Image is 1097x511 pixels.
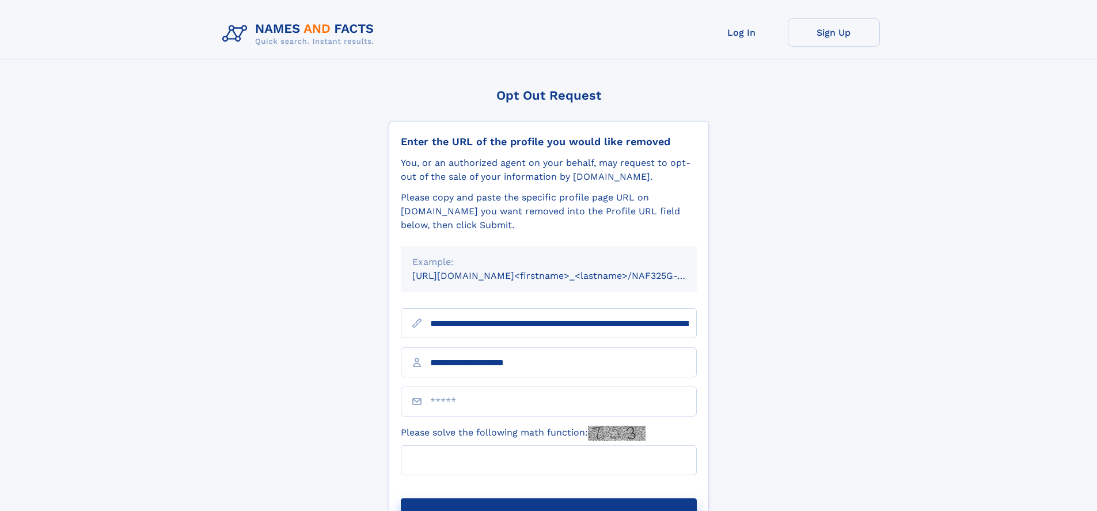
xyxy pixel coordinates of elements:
[401,156,697,184] div: You, or an authorized agent on your behalf, may request to opt-out of the sale of your informatio...
[412,270,719,281] small: [URL][DOMAIN_NAME]<firstname>_<lastname>/NAF325G-xxxxxxxx
[218,18,384,50] img: Logo Names and Facts
[401,191,697,232] div: Please copy and paste the specific profile page URL on [DOMAIN_NAME] you want removed into the Pr...
[412,255,685,269] div: Example:
[401,426,646,441] label: Please solve the following math function:
[389,88,709,103] div: Opt Out Request
[401,135,697,148] div: Enter the URL of the profile you would like removed
[788,18,880,47] a: Sign Up
[696,18,788,47] a: Log In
